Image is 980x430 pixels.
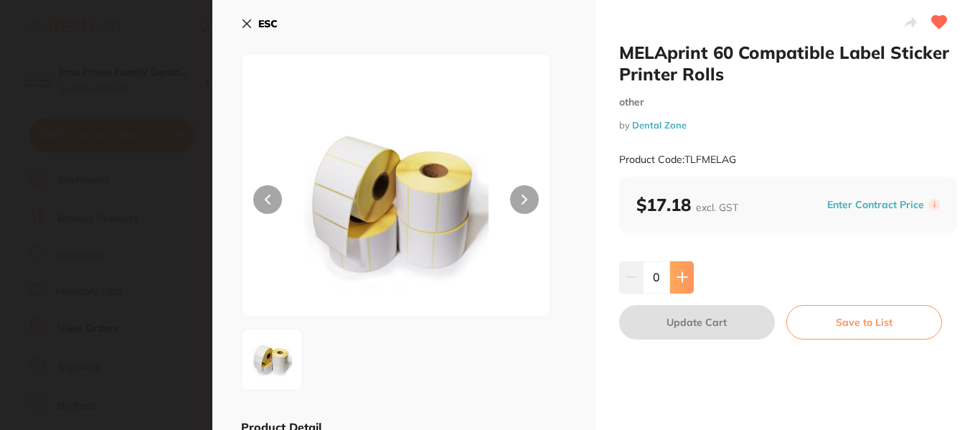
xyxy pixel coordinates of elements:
h2: MELAprint 60 Compatible Label Sticker Printer Rolls [619,42,957,85]
small: other [619,96,957,108]
b: $17.18 [636,194,738,215]
img: b2xsLmpwZw [303,90,489,317]
span: excl. GST [696,201,738,214]
button: Save to List [786,305,942,340]
b: ESC [258,17,278,30]
button: Enter Contract Price [823,198,928,212]
small: Product Code: TLFMELAG [619,154,736,166]
small: by [619,120,957,131]
a: Dental Zone [632,119,687,131]
button: ESC [241,11,278,36]
img: b2xsLmpwZw [246,334,298,385]
button: Update Cart [619,305,775,340]
label: i [928,199,940,210]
